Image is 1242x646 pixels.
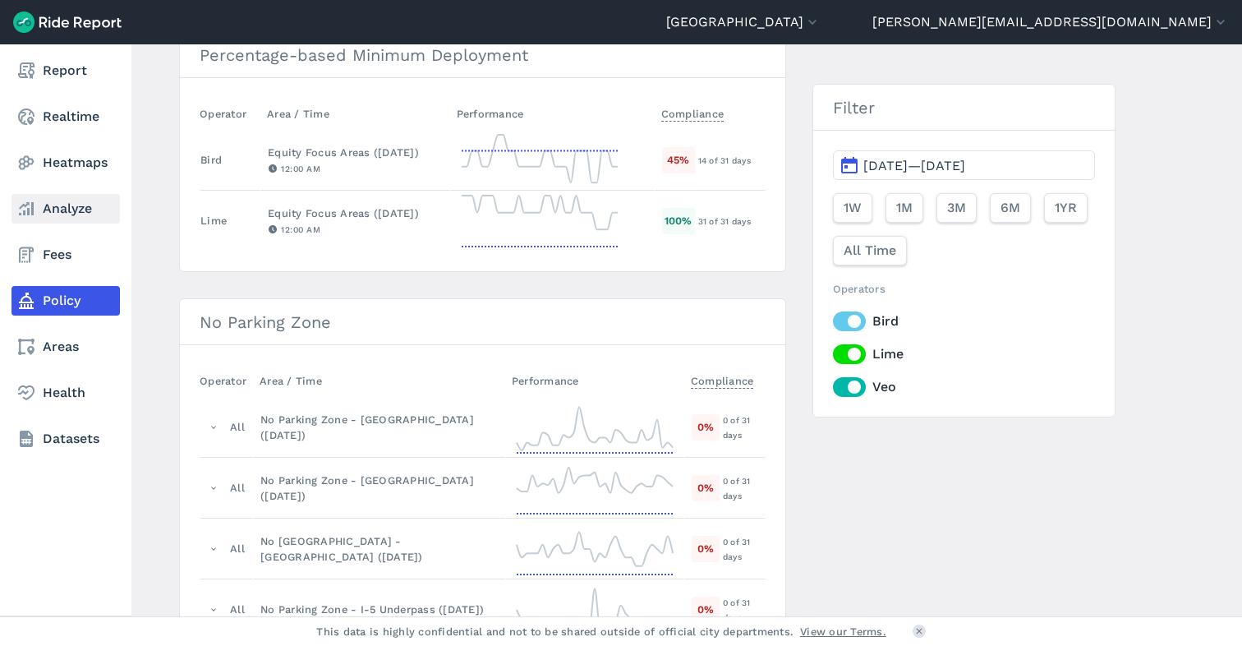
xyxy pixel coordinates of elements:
span: [DATE]—[DATE] [863,158,965,173]
div: 0 % [692,414,720,440]
button: 1W [833,193,872,223]
div: 0 % [692,597,720,622]
div: 0 % [692,475,720,501]
div: Bird [200,152,222,168]
span: 6M [1000,198,1020,218]
button: 6M [990,193,1031,223]
a: Datasets [11,424,120,454]
div: Equity Focus Areas ([DATE]) [268,145,442,160]
label: Lime [833,344,1095,364]
div: No Parking Zone - I-5 Underpass ([DATE]) [260,602,498,617]
div: 0 of 31 days [723,473,765,503]
span: Operators [833,283,885,295]
div: Lime [200,213,227,228]
button: [GEOGRAPHIC_DATA] [666,12,821,32]
span: 1YR [1055,198,1077,218]
div: No Parking Zone - [GEOGRAPHIC_DATA] ([DATE]) [260,412,498,443]
div: All [230,480,245,496]
h3: Percentage-based Minimum Deployment [180,32,785,78]
div: No Parking Zone - [GEOGRAPHIC_DATA] ([DATE]) [260,473,498,504]
h3: No Parking Zone [180,299,785,345]
div: 0 of 31 days [723,413,765,442]
th: Performance [450,98,655,130]
button: [DATE]—[DATE] [833,150,1095,180]
h3: Filter [813,85,1115,131]
span: Compliance [691,370,754,389]
img: Ride Report [13,12,122,33]
span: 3M [947,198,966,218]
div: 0 % [692,536,720,561]
button: 3M [936,193,977,223]
th: Performance [505,365,684,397]
th: Operator [200,365,253,397]
span: 1W [844,198,862,218]
div: 12:00 AM [268,161,442,176]
div: All [230,419,245,435]
label: Veo [833,377,1095,397]
a: Policy [11,286,120,316]
span: 1M [896,198,913,218]
span: Compliance [661,103,724,122]
div: Equity Focus Areas ([DATE]) [268,205,442,221]
div: 0 of 31 days [723,595,765,625]
button: [PERSON_NAME][EMAIL_ADDRESS][DOMAIN_NAME] [872,12,1229,32]
a: Fees [11,240,120,270]
label: Bird [833,311,1095,331]
div: 45 % [662,147,695,173]
a: Health [11,378,120,408]
a: Heatmaps [11,148,120,178]
a: Report [11,56,120,85]
div: All [230,541,245,556]
button: All Time [833,236,907,265]
a: Analyze [11,194,120,224]
a: Areas [11,332,120,362]
div: All [230,602,245,617]
th: Operator [200,98,260,130]
th: Area / Time [253,365,505,397]
div: 31 of 31 days [698,214,765,228]
button: 1M [885,193,923,223]
div: 100 % [662,208,695,233]
a: Realtime [11,102,120,132]
div: 12:00 AM [268,222,442,237]
th: Area / Time [260,98,449,130]
button: 1YR [1044,193,1088,223]
span: All Time [844,241,896,261]
div: No [GEOGRAPHIC_DATA] - [GEOGRAPHIC_DATA] ([DATE]) [260,533,498,565]
div: 14 of 31 days [698,153,765,168]
a: View our Terms. [800,624,886,639]
div: 0 of 31 days [723,534,765,564]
